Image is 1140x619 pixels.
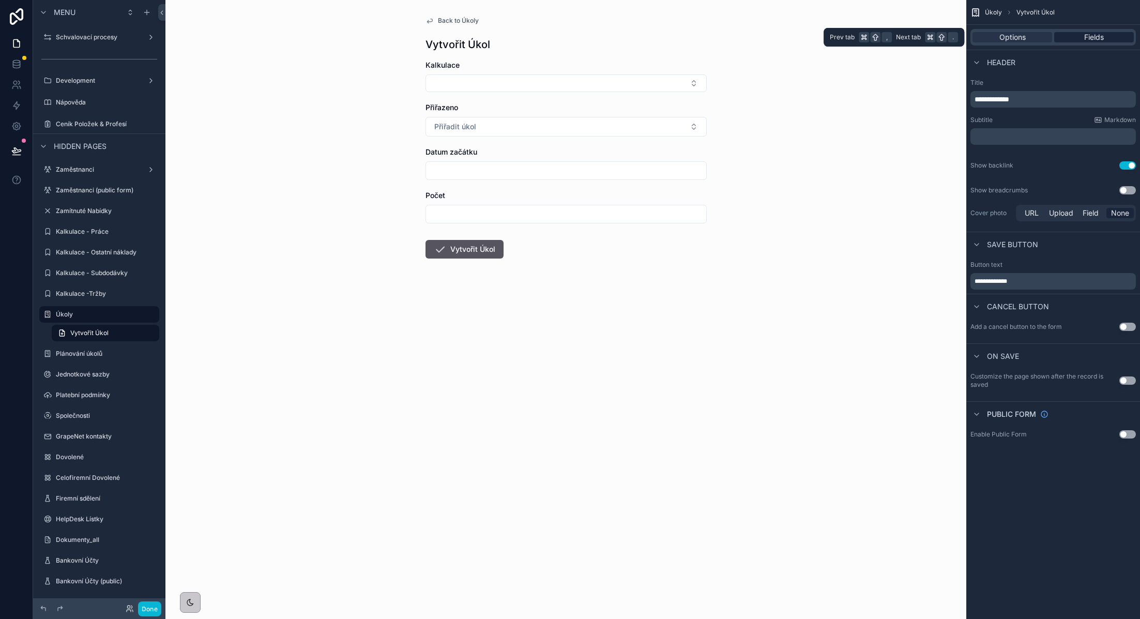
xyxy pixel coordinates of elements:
span: Cancel button [987,301,1049,312]
a: Back to Úkoly [425,17,479,25]
span: Upload [1049,208,1073,218]
span: Přiřadit úkol [434,122,476,132]
a: HelpDesk Lístky [39,511,159,527]
label: Cover photo [970,209,1012,217]
label: Celofiremní Dovolené [56,474,157,482]
div: Show breadcrumbs [970,186,1028,194]
a: Ceník Položek & Profesí [39,116,159,132]
span: Back to Úkoly [438,17,479,25]
label: Dokumenty_all [56,536,157,544]
span: Save button [987,239,1038,250]
span: Next tab [896,33,921,41]
span: Menu [54,7,75,18]
span: Počet [425,191,445,200]
label: Button text [970,261,1002,269]
label: Kalkulace - Subdodávky [56,269,157,277]
label: Dovolené [56,453,157,461]
span: Úkoly [985,8,1002,17]
label: Zařízení / Systém [56,598,157,606]
a: Zamítnuté Nabídky [39,203,159,219]
label: Plánování úkolů [56,350,157,358]
span: Header [987,57,1015,68]
h1: Vytvořit Úkol [425,37,490,52]
label: Bankovní Účty (public) [56,577,157,585]
span: Vytvořit Úkol [70,329,109,337]
label: Úkoly [56,310,153,319]
label: Add a cancel button to the form [970,323,1062,331]
label: GrapeNet kontakty [56,432,157,441]
label: Kalkulace - Práce [56,228,157,236]
a: Platební podmínky [39,387,159,403]
span: Markdown [1104,116,1136,124]
a: Zaměstnanci [39,161,159,178]
div: scrollable content [970,128,1136,145]
a: Zaměstnanci (public form) [39,182,159,199]
div: Show backlink [970,161,1013,170]
a: Kalkulace -Tržby [39,285,159,302]
a: Plánování úkolů [39,345,159,362]
label: Customize the page shown after the record is saved [970,372,1119,389]
label: Platební podmínky [56,391,157,399]
span: Datum začátku [425,147,477,156]
span: On save [987,351,1019,361]
a: GrapeNet kontakty [39,428,159,445]
label: Ceník Položek & Profesí [56,120,157,128]
label: Kalkulace -Tržby [56,290,157,298]
a: Development [39,72,159,89]
label: Zaměstnanci [56,165,143,174]
a: Společnosti [39,407,159,424]
label: HelpDesk Lístky [56,515,157,523]
label: Společnosti [56,412,157,420]
span: , [883,33,891,41]
a: Dovolené [39,449,159,465]
button: Select Button [425,117,707,137]
label: Subtitle [970,116,993,124]
button: Select Button [425,74,707,92]
label: Zaměstnanci (public form) [56,186,157,194]
div: Enable Public Form [970,430,1027,439]
label: Zamítnuté Nabídky [56,207,157,215]
span: Vytvořit Úkol [1016,8,1055,17]
a: Jednotkové sazby [39,366,159,383]
span: Public form [987,409,1036,419]
span: Fields [1084,32,1104,42]
button: Vytvořit Úkol [425,240,504,259]
div: scrollable content [970,91,1136,108]
a: Kalkulace - Ostatní náklady [39,244,159,261]
button: Done [138,601,161,616]
a: Markdown [1094,116,1136,124]
span: Field [1083,208,1099,218]
label: Jednotkové sazby [56,370,157,379]
a: Vytvořit Úkol [52,325,159,341]
a: Úkoly [39,306,159,323]
span: None [1111,208,1129,218]
label: Bankovní Účty [56,556,157,565]
a: Dokumenty_all [39,532,159,548]
label: Development [56,77,143,85]
label: Nápověda [56,98,157,107]
span: Kalkulace [425,61,460,69]
span: URL [1025,208,1039,218]
a: Zařízení / Systém [39,594,159,610]
a: Celofiremní Dovolené [39,470,159,486]
span: . [949,33,957,41]
label: Schvalovací procesy [56,33,143,41]
label: Kalkulace - Ostatní náklady [56,248,157,256]
label: Firemní sdělení [56,494,157,503]
span: Přiřazeno [425,103,458,112]
span: Prev tab [830,33,855,41]
div: scrollable content [970,273,1136,290]
a: Schvalovací procesy [39,29,159,46]
a: Kalkulace - Práce [39,223,159,240]
a: Bankovní Účty (public) [39,573,159,590]
a: Firemní sdělení [39,490,159,507]
a: Nápověda [39,94,159,111]
label: Title [970,79,1136,87]
span: Hidden pages [54,141,107,152]
span: Options [999,32,1026,42]
a: Kalkulace - Subdodávky [39,265,159,281]
a: Bankovní Účty [39,552,159,569]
